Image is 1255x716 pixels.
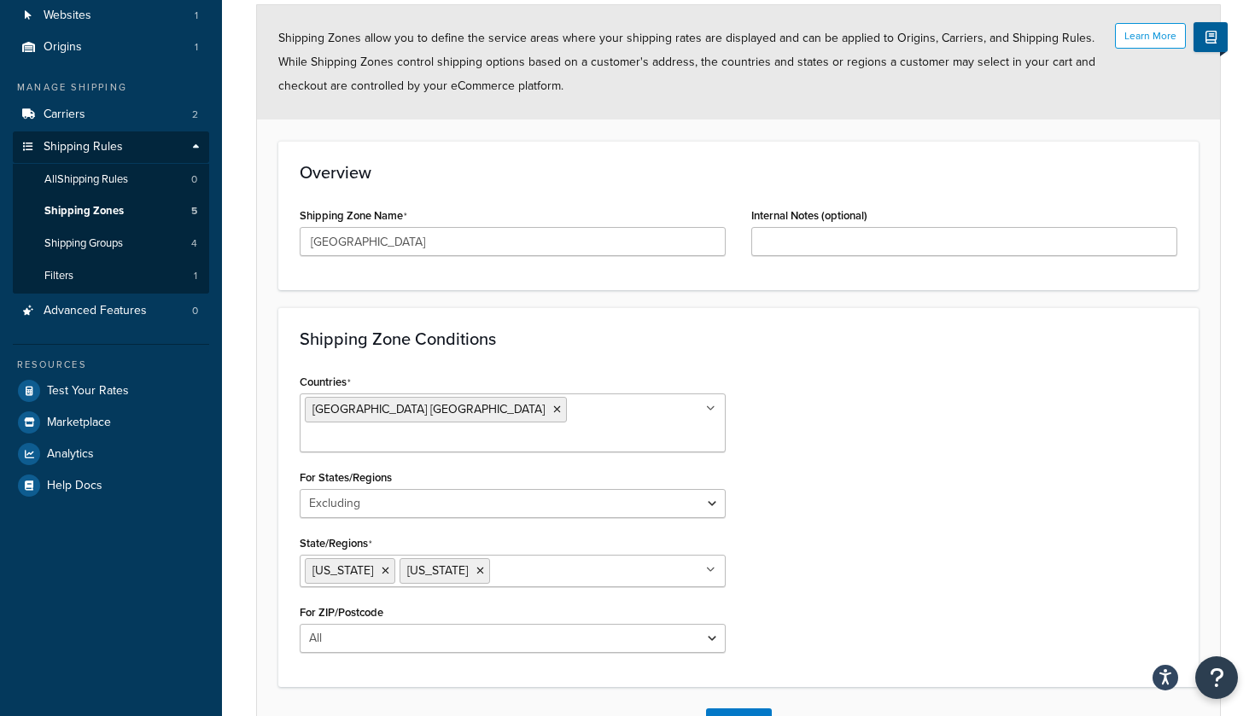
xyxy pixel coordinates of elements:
[1195,656,1238,699] button: Open Resource Center
[195,9,198,23] span: 1
[1115,23,1186,49] button: Learn More
[407,562,468,579] span: [US_STATE]
[47,479,102,493] span: Help Docs
[751,209,867,222] label: Internal Notes (optional)
[192,108,198,122] span: 2
[13,164,209,195] a: AllShipping Rules0
[13,260,209,292] a: Filters1
[13,131,209,294] li: Shipping Rules
[13,358,209,372] div: Resources
[191,204,197,218] span: 5
[44,140,123,154] span: Shipping Rules
[312,562,373,579] span: [US_STATE]
[191,172,197,187] span: 0
[194,269,197,283] span: 1
[13,228,209,259] a: Shipping Groups4
[13,195,209,227] a: Shipping Zones5
[300,471,392,484] label: For States/Regions
[13,32,209,63] a: Origins1
[47,447,94,462] span: Analytics
[312,400,545,418] span: [GEOGRAPHIC_DATA] [GEOGRAPHIC_DATA]
[13,260,209,292] li: Filters
[13,407,209,438] a: Marketplace
[44,269,73,283] span: Filters
[44,9,91,23] span: Websites
[44,108,85,122] span: Carriers
[300,537,372,550] label: State/Regions
[44,304,147,318] span: Advanced Features
[300,209,407,223] label: Shipping Zone Name
[13,131,209,163] a: Shipping Rules
[13,375,209,406] a: Test Your Rates
[300,375,351,389] label: Countries
[195,40,198,55] span: 1
[13,295,209,327] li: Advanced Features
[44,40,82,55] span: Origins
[13,80,209,95] div: Manage Shipping
[13,99,209,131] a: Carriers2
[13,32,209,63] li: Origins
[13,439,209,469] a: Analytics
[278,29,1095,95] span: Shipping Zones allow you to define the service areas where your shipping rates are displayed and ...
[300,606,383,619] label: For ZIP/Postcode
[13,195,209,227] li: Shipping Zones
[192,304,198,318] span: 0
[13,228,209,259] li: Shipping Groups
[300,163,1177,182] h3: Overview
[13,470,209,501] a: Help Docs
[44,204,124,218] span: Shipping Zones
[44,172,128,187] span: All Shipping Rules
[1194,22,1228,52] button: Show Help Docs
[47,416,111,430] span: Marketplace
[13,295,209,327] a: Advanced Features0
[300,329,1177,348] h3: Shipping Zone Conditions
[44,236,123,251] span: Shipping Groups
[47,384,129,399] span: Test Your Rates
[13,99,209,131] li: Carriers
[191,236,197,251] span: 4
